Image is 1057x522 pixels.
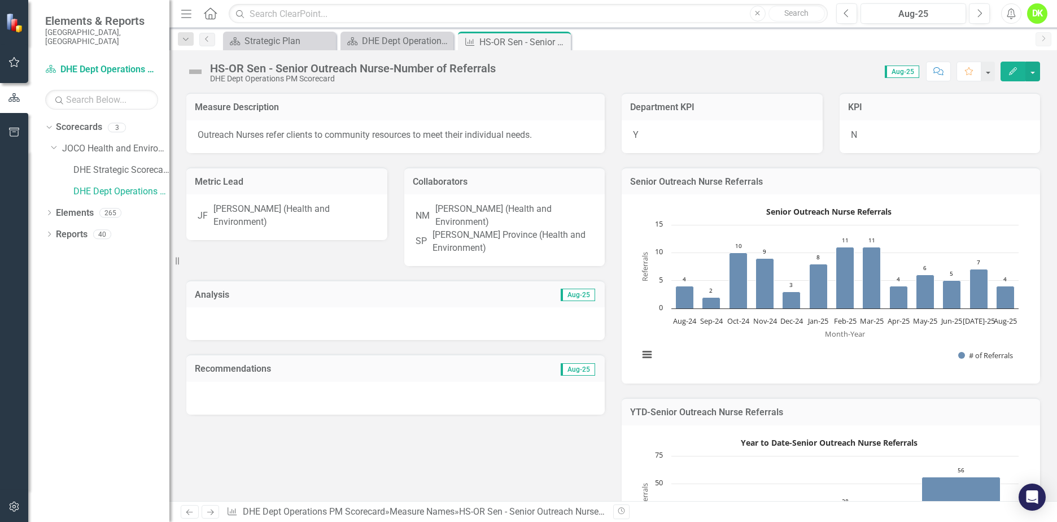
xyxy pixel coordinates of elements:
text: Month-Year [825,329,866,339]
button: Show # of Referrals [958,350,1014,360]
a: DHE Strategic Scorecard-Current Year's Plan [73,164,169,177]
text: 5 [950,269,953,277]
div: HS-OR Sen - Senior Outreach Nurse-Number of Referrals [459,506,681,517]
span: Elements & Reports [45,14,158,28]
a: DHE Dept Operations PM Scorecard [243,506,385,517]
path: Sep-24, 2. # of Referrals . [702,298,720,309]
div: 3 [108,123,126,132]
text: 15 [655,219,663,229]
h3: Recommendations [195,364,469,374]
text: Referrals [640,252,650,281]
text: May-25 [913,316,937,326]
div: DHE Dept Operations PM Scorecard [362,34,451,48]
span: Aug-25 [885,66,919,78]
div: [PERSON_NAME] Province (Health and Environment) [433,229,594,255]
div: » » [226,506,605,519]
input: Search ClearPoint... [229,4,828,24]
text: 7 [977,258,980,266]
text: Oct-24 [727,316,750,326]
text: Sep-24 [700,316,723,326]
img: ClearPoint Strategy [5,12,25,33]
text: Feb-25 [834,316,857,326]
div: HS-OR Sen - Senior Outreach Nurse-Number of Referrals [479,35,568,49]
path: Feb-25, 11. # of Referrals . [836,247,854,309]
text: 50 [655,477,663,488]
path: Jan-25, 8. # of Referrals . [810,264,828,309]
text: Jun-25 [940,316,962,326]
button: Search [768,6,825,21]
text: 4 [897,275,900,283]
div: Aug-25 [864,7,962,21]
path: Dec-24, 3. # of Referrals . [783,292,801,309]
div: HS-OR Sen - Senior Outreach Nurse-Number of Referrals [210,62,496,75]
path: Apr-25, 4. # of Referrals . [890,286,908,309]
text: 9 [763,247,766,255]
text: [DATE]-25 [963,316,995,326]
text: Dec-24 [780,316,803,326]
h3: YTD-Senior Outreach Nurse Referrals [630,407,1032,417]
text: Aug-24 [673,316,697,326]
h3: Department KPI [630,102,814,112]
text: 11 [868,236,875,244]
path: Oct-24, 10. # of Referrals . [730,253,748,309]
path: Mar-25, 11. # of Referrals . [863,247,881,309]
div: Senior Outreach Nurse Referrals. Highcharts interactive chart. [633,203,1029,372]
text: 75 [655,450,663,460]
a: DHE Dept Operations PM Scorecard [45,63,158,76]
text: 3 [789,281,793,289]
text: 11 [842,236,849,244]
span: Aug-25 [561,363,595,376]
path: Nov-24, 9. # of Referrals . [756,259,774,309]
div: NM [416,210,430,223]
div: 40 [93,229,111,239]
text: 56 [958,466,964,474]
path: Jul-25, 7. # of Referrals . [970,269,988,309]
h3: Senior Outreach Nurse Referrals [630,177,1032,187]
button: View chart menu, Senior Outreach Nurse Referrals [639,347,655,363]
text: Mar-25 [860,316,884,326]
a: Measure Names [390,506,455,517]
span: Y [633,129,639,140]
a: Reports [56,228,88,241]
div: Strategic Plan [244,34,333,48]
input: Search Below... [45,90,158,110]
text: 4 [1003,275,1007,283]
div: SP [416,235,427,248]
text: Referrals [640,483,650,512]
h3: Metric Lead [195,177,379,187]
img: Not Defined [186,63,204,81]
svg: Interactive chart [633,203,1024,372]
div: Open Intercom Messenger [1019,484,1046,511]
a: DHE Dept Operations PM Scorecard [73,185,169,198]
path: Jun-25, 5. # of Referrals . [943,281,961,309]
text: 28 [842,497,849,505]
span: Outreach Nurses refer clients to community resources to meet their individual needs. [198,129,532,140]
span: N [851,129,857,140]
a: Strategic Plan [226,34,333,48]
button: DK [1027,3,1047,24]
a: DHE Dept Operations PM Scorecard [343,34,451,48]
text: 8 [816,253,820,261]
span: Aug-25 [561,289,595,301]
text: Year to Date-Senior Outreach Nurse Referrals [741,437,918,448]
a: Scorecards [56,121,102,134]
a: Elements [56,207,94,220]
h3: Collaborators [413,177,597,187]
small: [GEOGRAPHIC_DATA], [GEOGRAPHIC_DATA] [45,28,158,46]
div: JF [198,210,208,223]
div: [PERSON_NAME] (Health and Environment) [213,203,376,229]
text: 0 [659,302,663,312]
text: 5 [659,275,663,285]
a: JOCO Health and Environment [62,142,169,155]
h3: Analysis [195,290,392,300]
text: Aug-25 [994,316,1017,326]
h3: Measure Description [195,102,596,112]
div: 265 [99,208,121,217]
text: 10 [735,242,742,250]
button: Aug-25 [861,3,966,24]
text: 2 [709,286,713,294]
text: Jan-25 [807,316,828,326]
span: Search [784,8,809,18]
text: Nov-24 [753,316,778,326]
